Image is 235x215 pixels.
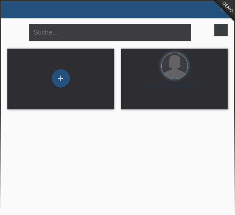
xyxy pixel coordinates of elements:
[220,6,228,13] i: menu
[217,25,225,34] i: filter_list
[127,82,222,94] div: [PERSON_NAME] (15)
[52,72,70,85] div: Kund*in hinzufügen
[217,7,231,11] a: menu
[29,24,191,41] input: Suche...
